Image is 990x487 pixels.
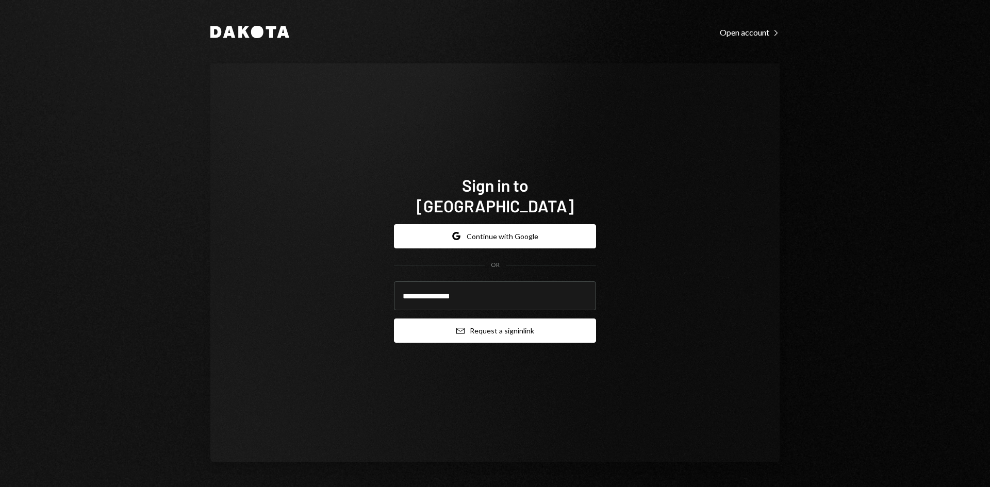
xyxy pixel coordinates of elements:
div: Open account [720,27,780,38]
div: OR [491,261,500,270]
h1: Sign in to [GEOGRAPHIC_DATA] [394,175,596,216]
a: Open account [720,26,780,38]
button: Continue with Google [394,224,596,248]
button: Request a signinlink [394,318,596,343]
